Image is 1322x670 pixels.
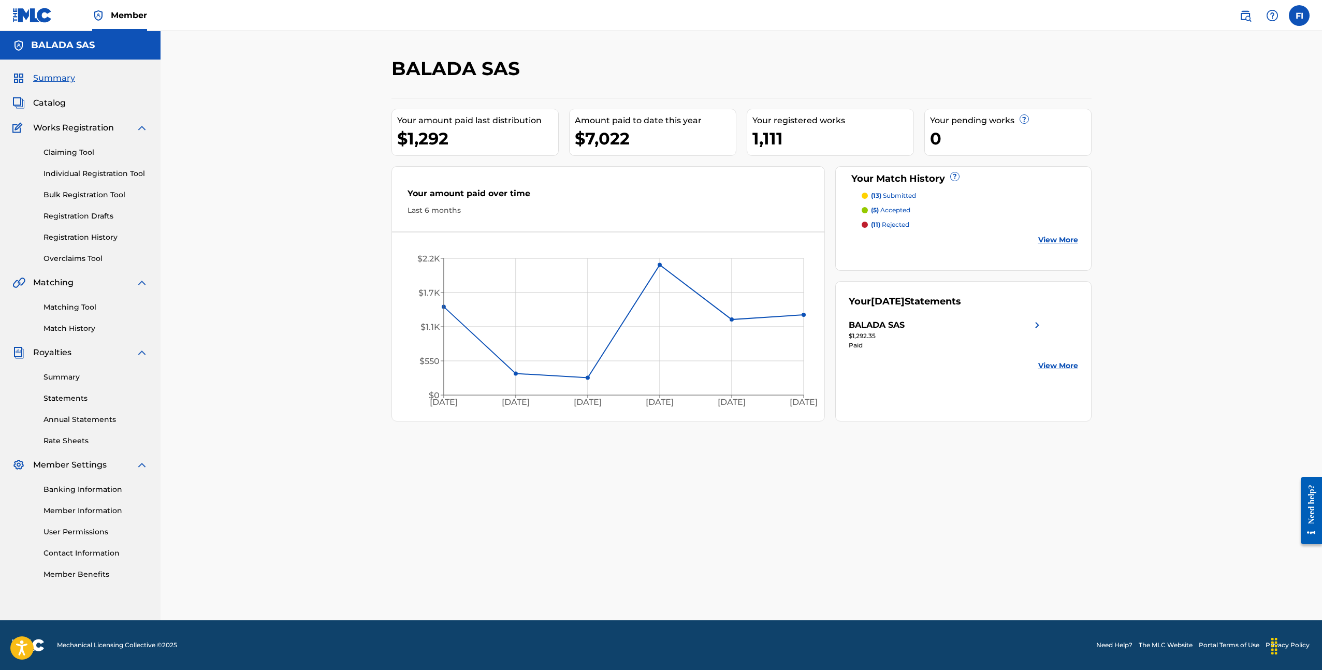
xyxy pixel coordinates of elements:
[1038,360,1078,371] a: View More
[43,414,148,425] a: Annual Statements
[790,398,818,407] tspan: [DATE]
[43,527,148,537] a: User Permissions
[871,206,879,214] span: (5)
[1031,319,1043,331] img: right chevron icon
[43,484,148,495] a: Banking Information
[646,398,674,407] tspan: [DATE]
[1293,469,1322,552] iframe: Resource Center
[43,372,148,383] a: Summary
[43,435,148,446] a: Rate Sheets
[849,319,1043,350] a: BALADA SASright chevron icon$1,292.35Paid
[43,190,148,200] a: Bulk Registration Tool
[718,398,746,407] tspan: [DATE]
[136,346,148,359] img: expand
[871,221,880,228] span: (11)
[136,276,148,289] img: expand
[12,639,45,651] img: logo
[1266,9,1279,22] img: help
[136,122,148,134] img: expand
[575,127,736,150] div: $7,022
[43,505,148,516] a: Member Information
[57,640,177,650] span: Mechanical Licensing Collective © 2025
[33,72,75,84] span: Summary
[1239,9,1252,22] img: search
[951,172,959,181] span: ?
[1266,631,1283,662] div: Drag
[1262,5,1283,26] div: Help
[12,97,66,109] a: CatalogCatalog
[12,276,25,289] img: Matching
[871,192,881,199] span: (13)
[12,346,25,359] img: Royalties
[418,288,440,298] tspan: $1.7K
[43,168,148,179] a: Individual Registration Tool
[12,72,25,84] img: Summary
[1096,640,1132,650] a: Need Help?
[43,253,148,264] a: Overclaims Tool
[1266,640,1310,650] a: Privacy Policy
[43,569,148,580] a: Member Benefits
[43,147,148,158] a: Claiming Tool
[43,232,148,243] a: Registration History
[92,9,105,22] img: Top Rightsholder
[43,548,148,559] a: Contact Information
[1199,640,1259,650] a: Portal Terms of Use
[1235,5,1256,26] a: Public Search
[1020,115,1028,123] span: ?
[33,122,114,134] span: Works Registration
[43,393,148,404] a: Statements
[862,206,1078,215] a: (5) accepted
[849,295,961,309] div: Your Statements
[31,39,95,51] h5: BALADA SAS
[862,220,1078,229] a: (11) rejected
[136,459,148,471] img: expand
[391,57,525,80] h2: BALADA SAS
[33,276,74,289] span: Matching
[1139,640,1193,650] a: The MLC Website
[43,302,148,313] a: Matching Tool
[575,114,736,127] div: Amount paid to date this year
[752,127,913,150] div: 1,111
[43,323,148,334] a: Match History
[429,398,457,407] tspan: [DATE]
[12,39,25,52] img: Accounts
[574,398,602,407] tspan: [DATE]
[930,114,1091,127] div: Your pending works
[1038,235,1078,245] a: View More
[849,331,1043,341] div: $1,292.35
[397,114,558,127] div: Your amount paid last distribution
[849,172,1078,186] div: Your Match History
[12,97,25,109] img: Catalog
[420,322,440,332] tspan: $1.1K
[417,254,440,264] tspan: $2.2K
[408,187,809,205] div: Your amount paid over time
[871,206,910,215] p: accepted
[12,72,75,84] a: SummarySummary
[33,346,71,359] span: Royalties
[408,205,809,216] div: Last 6 months
[33,459,107,471] span: Member Settings
[871,296,905,307] span: [DATE]
[862,191,1078,200] a: (13) submitted
[930,127,1091,150] div: 0
[397,127,558,150] div: $1,292
[12,8,52,23] img: MLC Logo
[1270,620,1322,670] iframe: Chat Widget
[752,114,913,127] div: Your registered works
[428,390,439,400] tspan: $0
[111,9,147,21] span: Member
[419,356,439,366] tspan: $550
[871,220,909,229] p: rejected
[849,341,1043,350] div: Paid
[871,191,916,200] p: submitted
[849,319,905,331] div: BALADA SAS
[502,398,530,407] tspan: [DATE]
[12,122,26,134] img: Works Registration
[43,211,148,222] a: Registration Drafts
[12,459,25,471] img: Member Settings
[1289,5,1310,26] div: User Menu
[33,97,66,109] span: Catalog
